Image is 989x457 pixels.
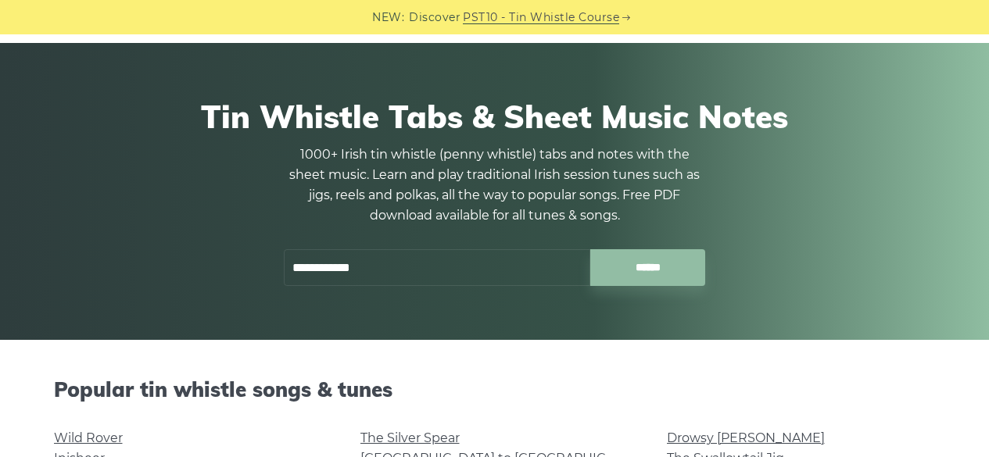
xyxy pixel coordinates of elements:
a: Drowsy [PERSON_NAME] [667,430,825,445]
span: NEW: [372,9,404,27]
a: PST10 - Tin Whistle Course [463,9,619,27]
h2: Popular tin whistle songs & tunes [54,377,936,402]
a: Wild Rover [54,430,123,445]
a: The Silver Spear [360,430,460,445]
p: 1000+ Irish tin whistle (penny whistle) tabs and notes with the sheet music. Learn and play tradi... [284,145,706,226]
h1: Tin Whistle Tabs & Sheet Music Notes [54,98,936,135]
span: Discover [409,9,460,27]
